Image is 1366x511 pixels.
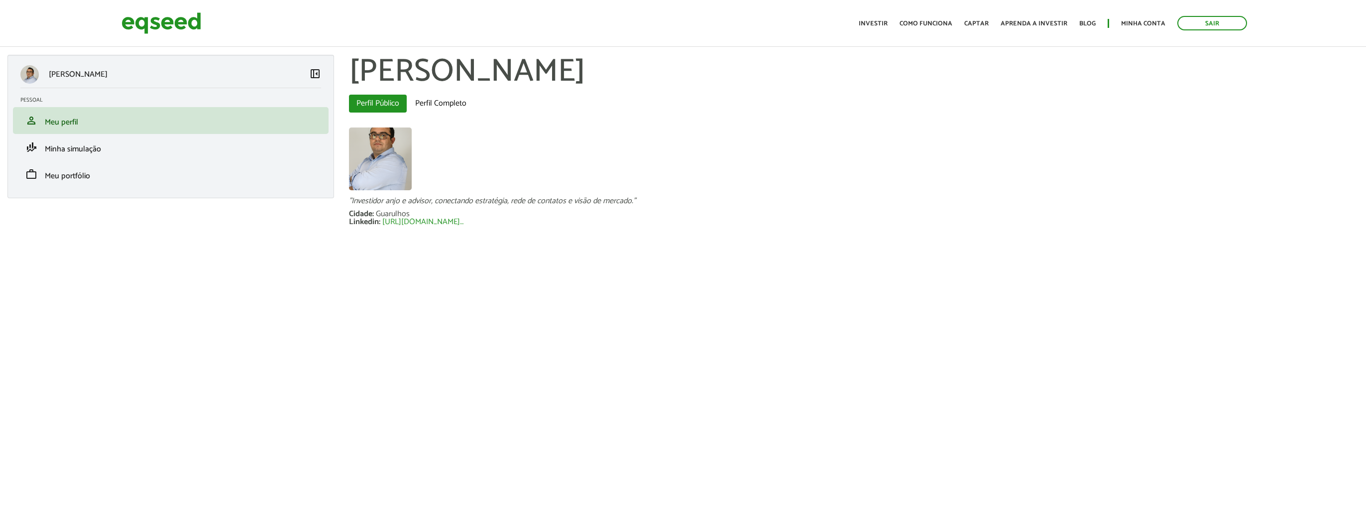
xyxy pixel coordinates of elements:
[121,10,201,36] img: EqSeed
[408,95,474,113] a: Perfil Completo
[309,68,321,82] a: Colapsar menu
[349,128,412,190] img: Foto de CLAUDINEI VIERA GOTARDO
[349,128,412,190] a: Ver perfil do usuário.
[25,115,37,127] span: person
[13,134,329,161] li: Minha simulação
[900,20,952,27] a: Como funciona
[349,218,382,226] div: Linkedin
[1121,20,1165,27] a: Minha conta
[372,207,374,221] span: :
[349,210,376,218] div: Cidade
[1079,20,1096,27] a: Blog
[1001,20,1067,27] a: Aprenda a investir
[379,215,380,229] span: :
[376,210,410,218] div: Guarulhos
[349,95,407,113] a: Perfil Público
[309,68,321,80] span: left_panel_close
[25,141,37,153] span: finance_mode
[382,218,463,226] a: [URL][DOMAIN_NAME]…
[45,116,78,129] span: Meu perfil
[45,142,101,156] span: Minha simulação
[13,107,329,134] li: Meu perfil
[25,168,37,180] span: work
[49,70,108,79] p: [PERSON_NAME]
[20,141,321,153] a: finance_modeMinha simulação
[20,97,329,103] h2: Pessoal
[20,168,321,180] a: workMeu portfólio
[964,20,989,27] a: Captar
[1177,16,1247,30] a: Sair
[349,197,1359,205] div: "Investidor anjo e advisor, conectando estratégia, rede de contatos e visão de mercado."
[20,115,321,127] a: personMeu perfil
[349,55,1359,90] h1: [PERSON_NAME]
[859,20,888,27] a: Investir
[45,169,90,183] span: Meu portfólio
[13,161,329,188] li: Meu portfólio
